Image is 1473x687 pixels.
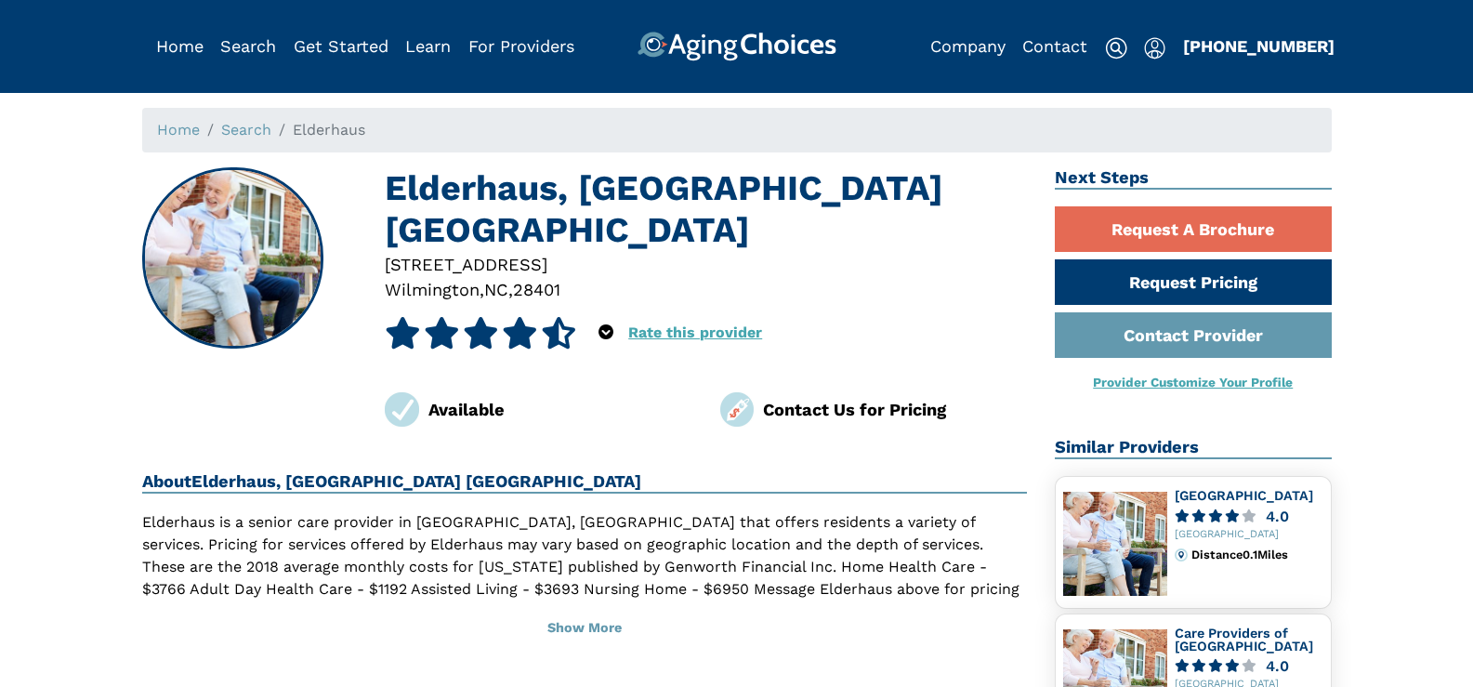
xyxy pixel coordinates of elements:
img: Elderhaus, Wilmington NC [143,169,322,348]
a: [PHONE_NUMBER] [1183,36,1335,56]
div: Popover trigger [1144,32,1165,61]
div: Popover trigger [598,317,613,349]
div: [GEOGRAPHIC_DATA] [1175,529,1323,541]
a: Home [156,36,204,56]
nav: breadcrumb [142,108,1332,152]
h2: About Elderhaus, [GEOGRAPHIC_DATA] [GEOGRAPHIC_DATA] [142,471,1028,494]
a: Search [221,121,271,139]
a: Contact [1022,36,1087,56]
p: Elderhaus is a senior care provider in [GEOGRAPHIC_DATA], [GEOGRAPHIC_DATA] that offers residents... [142,511,1028,623]
span: Wilmington [385,280,480,299]
div: [STREET_ADDRESS] [385,252,1027,277]
a: Rate this provider [628,324,762,341]
h1: Elderhaus, [GEOGRAPHIC_DATA] [GEOGRAPHIC_DATA] [385,167,1027,252]
a: For Providers [468,36,574,56]
a: Home [157,121,200,139]
a: 4.0 [1175,659,1323,673]
div: Distance 0.1 Miles [1191,548,1322,561]
h2: Next Steps [1055,167,1332,190]
div: Popover trigger [220,32,276,61]
div: 4.0 [1266,659,1289,673]
a: Contact Provider [1055,312,1332,358]
a: Search [220,36,276,56]
img: distance.svg [1175,548,1188,561]
a: Care Providers of [GEOGRAPHIC_DATA] [1175,626,1313,654]
button: Show More [142,608,1028,649]
a: [GEOGRAPHIC_DATA] [1175,488,1313,503]
span: NC [484,280,508,299]
img: search-icon.svg [1105,37,1127,59]
div: Contact Us for Pricing [763,397,1027,422]
a: Request Pricing [1055,259,1332,305]
span: Elderhaus [293,121,365,139]
a: 4.0 [1175,509,1323,523]
img: AgingChoices [637,32,835,61]
div: 28401 [513,277,560,302]
img: user-icon.svg [1144,37,1165,59]
div: 4.0 [1266,509,1289,523]
a: Request A Brochure [1055,206,1332,252]
a: Company [930,36,1006,56]
a: Get Started [294,36,388,56]
a: Provider Customize Your Profile [1093,375,1293,390]
span: , [480,280,484,299]
span: , [508,280,513,299]
a: Learn [405,36,451,56]
h2: Similar Providers [1055,437,1332,459]
div: Available [428,397,692,422]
